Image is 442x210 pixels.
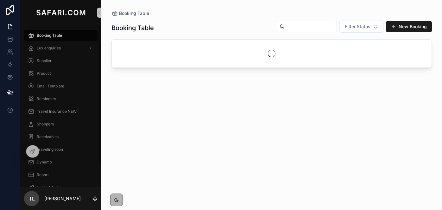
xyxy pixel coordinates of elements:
h1: Booking Table [111,23,154,32]
span: Supplier [37,58,52,63]
span: Legend Away [37,185,61,190]
a: Legend Away [24,182,98,193]
a: Supplier [24,55,98,67]
a: Booking Table [111,10,149,16]
a: Receivables [24,131,98,143]
span: Receivables [37,134,59,139]
span: Booking Table [119,10,149,16]
a: Lux enquiries [24,42,98,54]
a: Traveling soon [24,144,98,155]
span: Dynamo [37,160,52,165]
span: Email Template [37,84,64,89]
div: scrollable content [20,25,101,187]
span: Report [37,172,49,177]
a: Shoppers [24,118,98,130]
span: Lux enquiries [37,46,61,51]
a: Travel Insurance NEW [24,106,98,117]
a: Dynamo [24,156,98,168]
span: TL [29,195,35,202]
span: Travel Insurance NEW [37,109,77,114]
span: Traveling soon [37,147,63,152]
img: App logo [35,8,87,18]
a: Booking Table [24,30,98,41]
span: Booking Table [37,33,62,38]
a: Product [24,68,98,79]
span: Filter Status [345,23,370,30]
span: Product [37,71,51,76]
a: Reminders [24,93,98,105]
span: Shoppers [37,122,54,127]
button: Select Button [339,21,383,33]
span: Reminders [37,96,56,101]
button: New Booking [386,21,432,32]
a: Email Template [24,80,98,92]
p: [PERSON_NAME] [44,195,81,202]
a: Report [24,169,98,181]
